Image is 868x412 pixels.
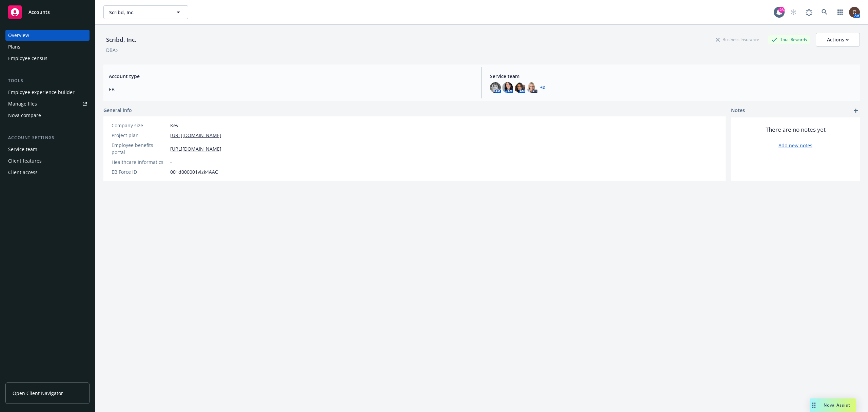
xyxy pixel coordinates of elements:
[540,86,545,90] a: +2
[5,30,90,41] a: Overview
[5,3,90,22] a: Accounts
[8,144,37,155] div: Service team
[103,107,132,114] span: General info
[8,30,29,41] div: Overview
[8,87,75,98] div: Employee experience builder
[8,167,38,178] div: Client access
[8,41,20,52] div: Plans
[109,73,473,80] span: Account type
[810,398,818,412] div: Drag to move
[810,398,856,412] button: Nova Assist
[8,155,42,166] div: Client features
[13,390,63,397] span: Open Client Navigator
[502,82,513,93] img: photo
[170,145,221,152] a: [URL][DOMAIN_NAME]
[766,126,826,134] span: There are no notes yet
[170,132,221,139] a: [URL][DOMAIN_NAME]
[170,158,172,166] span: -
[5,87,90,98] a: Employee experience builder
[8,53,47,64] div: Employee census
[109,9,168,16] span: Scribd, Inc.
[490,73,854,80] span: Service team
[5,53,90,64] a: Employee census
[5,41,90,52] a: Plans
[5,110,90,121] a: Nova compare
[5,98,90,109] a: Manage files
[778,142,812,149] a: Add new notes
[731,107,745,115] span: Notes
[852,107,860,115] a: add
[170,122,178,129] span: Key
[112,168,167,175] div: EB Force ID
[818,5,831,19] a: Search
[514,82,525,93] img: photo
[5,77,90,84] div: Tools
[109,86,473,93] span: EB
[712,35,763,44] div: Business Insurance
[112,132,167,139] div: Project plan
[8,98,37,109] div: Manage files
[112,122,167,129] div: Company size
[5,167,90,178] a: Client access
[5,144,90,155] a: Service team
[112,142,167,156] div: Employee benefits portal
[103,5,188,19] button: Scribd, Inc.
[527,82,537,93] img: photo
[28,10,50,15] span: Accounts
[112,158,167,166] div: Healthcare Informatics
[787,5,800,19] a: Start snowing
[103,35,139,44] div: Scribd, Inc.
[827,33,849,46] div: Actions
[490,82,501,93] img: photo
[816,33,860,46] button: Actions
[833,5,847,19] a: Switch app
[802,5,816,19] a: Report a Bug
[8,110,41,121] div: Nova compare
[5,155,90,166] a: Client features
[778,7,785,13] div: 28
[768,35,810,44] div: Total Rewards
[5,134,90,141] div: Account settings
[170,168,218,175] span: 001d000001vIzk4AAC
[849,7,860,18] img: photo
[106,46,119,54] div: DBA: -
[824,402,850,408] span: Nova Assist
